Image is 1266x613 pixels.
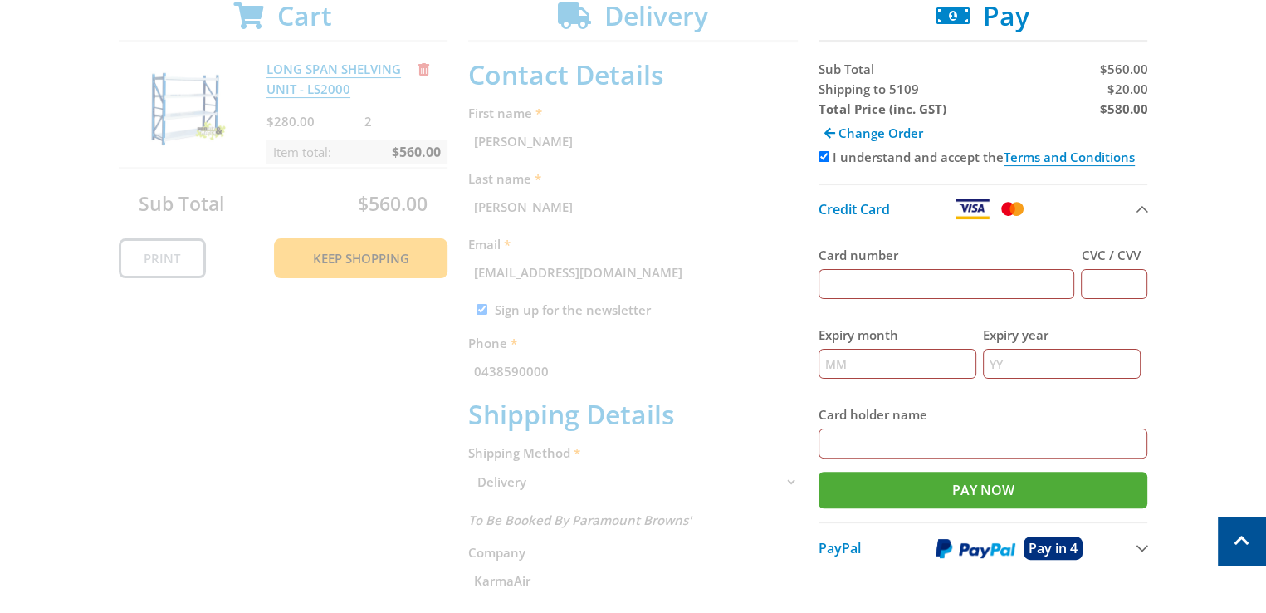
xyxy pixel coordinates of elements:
[819,539,861,557] span: PayPal
[819,325,976,345] label: Expiry month
[819,405,1148,424] label: Card holder name
[998,199,1027,219] img: Mastercard
[819,81,919,97] span: Shipping to 5109
[819,151,829,162] input: Please accept the terms and conditions.
[819,101,946,117] strong: Total Price (inc. GST)
[1004,149,1135,166] a: Terms and Conditions
[1099,61,1147,77] span: $560.00
[819,119,929,147] a: Change Order
[819,61,874,77] span: Sub Total
[936,538,1015,559] img: PayPal
[819,245,1075,265] label: Card number
[819,472,1148,508] input: Pay Now
[819,200,890,218] span: Credit Card
[819,349,976,379] input: MM
[819,184,1148,233] button: Credit Card
[838,125,923,141] span: Change Order
[954,199,990,219] img: Visa
[833,149,1135,166] label: I understand and accept the
[983,325,1141,345] label: Expiry year
[1029,539,1078,557] span: Pay in 4
[819,522,1148,573] button: PayPal Pay in 4
[1107,81,1147,97] span: $20.00
[1081,245,1147,265] label: CVC / CVV
[1099,101,1147,117] strong: $580.00
[983,349,1141,379] input: YY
